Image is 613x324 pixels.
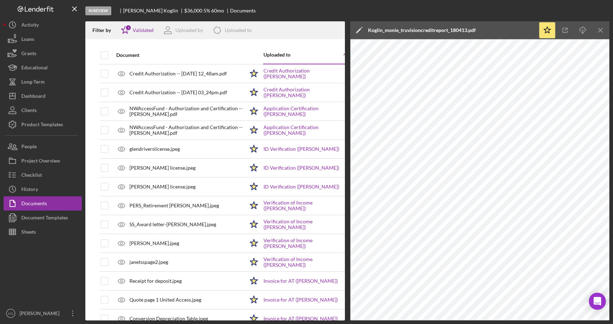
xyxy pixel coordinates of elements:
[4,103,82,117] button: Clients
[4,211,82,225] button: Document Templates
[4,89,82,103] button: Dashboard
[184,7,202,14] span: $36,000
[4,154,82,168] button: Project Overview
[263,87,352,98] a: Credit Authorization ([PERSON_NAME])
[129,146,180,152] div: glendriverslicense.jpeg
[263,238,352,249] a: Verification of Income ([PERSON_NAME])
[129,184,196,190] div: [PERSON_NAME] license.jpeg
[21,32,34,48] div: Loans
[21,168,42,184] div: Checklist
[4,168,82,182] button: Checklist
[21,60,48,76] div: Educational
[129,165,196,171] div: [PERSON_NAME] license.jpeg
[211,8,224,14] div: 60 mo
[129,124,244,136] div: NWAccessFund - Authorization and Certification -- [PERSON_NAME].pdf
[133,27,154,33] div: Validated
[263,184,339,190] a: ID Verification ([PERSON_NAME])
[263,278,338,284] a: Invoice for AT ([PERSON_NAME])
[21,103,37,119] div: Clients
[21,139,37,155] div: People
[129,106,244,117] div: NWAccessFund - Authorization and Certification -- [PERSON_NAME].pdf
[368,27,476,33] div: Koglin_monie_truvisioncreditreport_180413.pdf
[263,106,352,117] a: Application Certification ([PERSON_NAME])
[263,146,339,152] a: ID Verification ([PERSON_NAME])
[4,117,82,132] button: Product Templates
[263,165,339,171] a: ID Verification ([PERSON_NAME])
[4,139,82,154] button: People
[129,203,219,208] div: PERS_Retirement [PERSON_NAME].jpeg
[4,18,82,32] button: Activity
[21,117,63,133] div: Product Templates
[4,75,82,89] button: Long-Term
[21,154,60,170] div: Project Overview
[129,259,168,265] div: janetsspage2.jpeg
[21,89,46,105] div: Dashboard
[263,256,352,268] a: Verification of Income ([PERSON_NAME])
[263,219,352,230] a: Verification of Income ([PERSON_NAME])
[4,46,82,60] button: Grants
[129,71,227,76] div: Credit Authorization -- [DATE] 12_48am.pdf
[230,8,256,14] div: Documents
[21,18,39,34] div: Activity
[92,27,116,33] div: Filter by
[21,182,38,198] div: History
[4,182,82,196] button: History
[21,225,36,241] div: Sheets
[129,90,227,95] div: Credit Authorization -- [DATE] 03_24pm.pdf
[4,60,82,75] button: Educational
[21,211,68,227] div: Document Templates
[129,240,179,246] div: [PERSON_NAME].jpeg
[129,297,201,303] div: Quote page 1 United Access.jpeg
[263,68,352,79] a: Credit Authorization ([PERSON_NAME])
[21,46,36,62] div: Grants
[125,25,132,31] div: 1
[225,27,252,33] div: Uploaded to
[4,196,82,211] button: Documents
[123,8,184,14] div: [PERSON_NAME] Koglin
[4,306,82,320] button: KG[PERSON_NAME]
[129,316,208,322] div: Conversion Depreciation Table.jpeg
[21,196,47,212] div: Documents
[4,32,82,46] button: Loans
[263,52,308,58] div: Uploaded to
[203,8,210,14] div: 5 %
[8,312,13,315] text: KG
[263,124,352,136] a: Application Certification ([PERSON_NAME])
[263,297,338,303] a: Invoice for AT ([PERSON_NAME])
[263,200,352,211] a: Verification of Income ([PERSON_NAME])
[129,278,182,284] div: Receipt for deposit.jpeg
[175,27,203,33] div: Uploaded by
[18,306,64,322] div: [PERSON_NAME]
[129,222,216,227] div: SS_Award letter-[PERSON_NAME].jpeg
[589,293,606,310] div: Open Intercom Messenger
[116,52,244,58] div: Document
[21,75,45,91] div: Long-Term
[85,6,111,15] div: In Review
[263,316,338,322] a: Invoice for AT ([PERSON_NAME])
[4,225,82,239] button: Sheets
